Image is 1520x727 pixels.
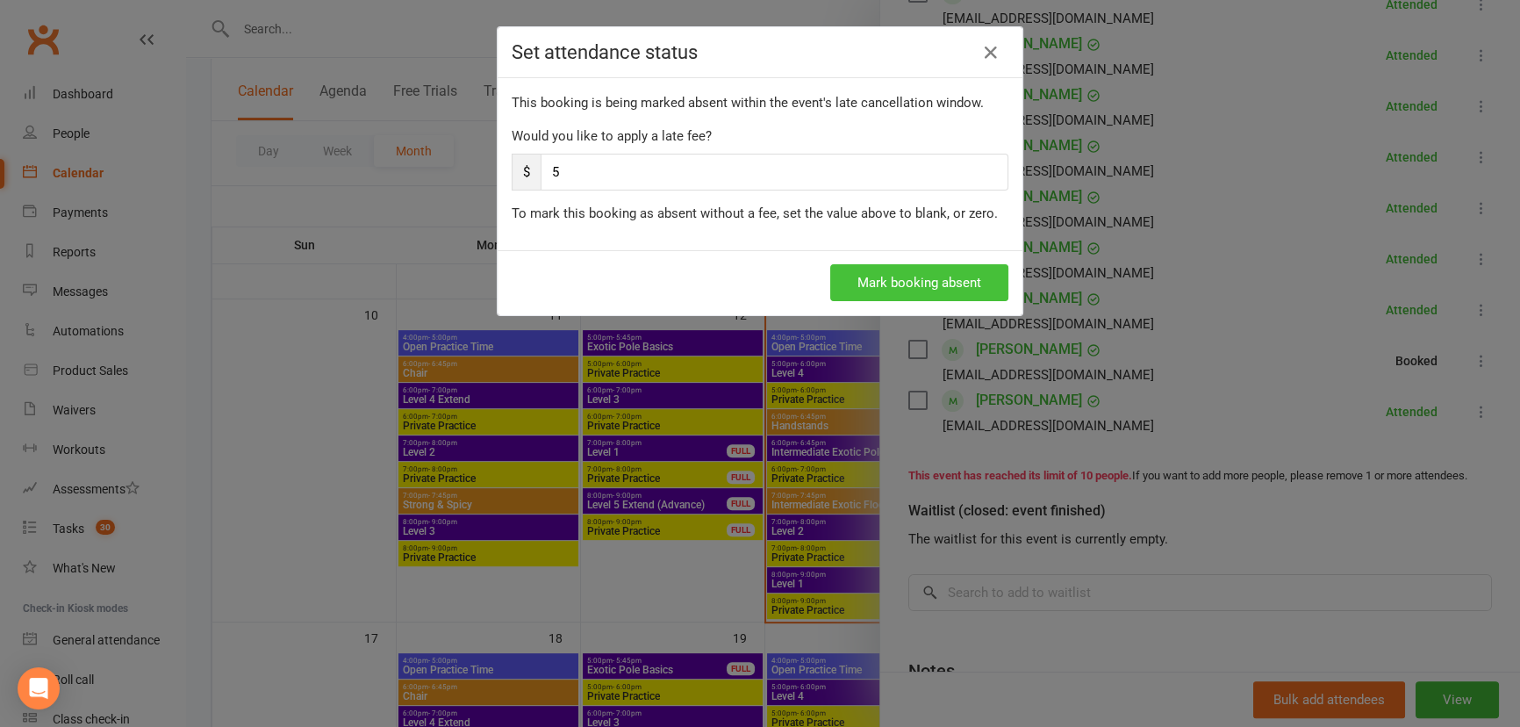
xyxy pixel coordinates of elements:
[830,264,1008,301] button: Mark booking absent
[512,154,541,191] span: $
[512,203,1008,224] div: To mark this booking as absent without a fee, set the value above to blank, or zero.
[512,92,1008,113] div: This booking is being marked absent within the event's late cancellation window.
[18,667,60,709] div: Open Intercom Messenger
[512,41,1008,63] h4: Set attendance status
[512,126,1008,147] div: Would you like to apply a late fee?
[977,39,1005,67] a: Close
